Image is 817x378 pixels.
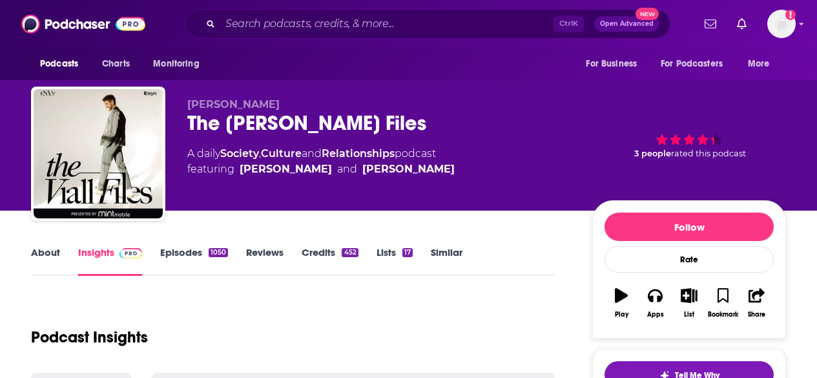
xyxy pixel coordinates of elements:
[153,55,199,73] span: Monitoring
[605,213,774,241] button: Follow
[31,328,148,347] h1: Podcast Insights
[246,246,284,276] a: Reviews
[322,147,395,160] a: Relationships
[739,52,786,76] button: open menu
[652,52,741,76] button: open menu
[431,246,462,276] a: Similar
[259,147,261,160] span: ,
[594,16,659,32] button: Open AdvancedNew
[160,246,228,276] a: Episodes1050
[31,52,95,76] button: open menu
[708,311,738,319] div: Bookmark
[577,52,653,76] button: open menu
[377,246,413,276] a: Lists17
[402,248,413,257] div: 17
[31,246,60,276] a: About
[672,280,706,326] button: List
[592,98,786,178] div: 3 peoplerated this podcast
[767,10,796,38] span: Logged in as joey.bonafede
[605,280,638,326] button: Play
[209,248,228,257] div: 1050
[337,162,357,177] span: and
[706,280,739,326] button: Bookmark
[119,248,142,258] img: Podchaser Pro
[21,12,145,36] img: Podchaser - Follow, Share and Rate Podcasts
[240,162,332,177] a: [PERSON_NAME]
[187,146,455,177] div: A daily podcast
[553,16,584,32] span: Ctrl K
[187,162,455,177] span: featuring
[261,147,302,160] a: Culture
[748,311,765,319] div: Share
[78,246,142,276] a: InsightsPodchaser Pro
[144,52,216,76] button: open menu
[605,246,774,273] div: Rate
[34,89,163,218] img: The Viall Files
[699,13,721,35] a: Show notifications dropdown
[94,52,138,76] a: Charts
[732,13,752,35] a: Show notifications dropdown
[220,147,259,160] a: Society
[187,98,280,110] span: [PERSON_NAME]
[767,10,796,38] img: User Profile
[302,246,358,276] a: Credits452
[102,55,130,73] span: Charts
[638,280,672,326] button: Apps
[740,280,774,326] button: Share
[615,311,628,319] div: Play
[220,14,553,34] input: Search podcasts, credits, & more...
[342,248,358,257] div: 452
[661,55,723,73] span: For Podcasters
[634,149,671,158] span: 3 people
[586,55,637,73] span: For Business
[302,147,322,160] span: and
[185,9,670,39] div: Search podcasts, credits, & more...
[40,55,78,73] span: Podcasts
[362,162,455,177] a: [PERSON_NAME]
[767,10,796,38] button: Show profile menu
[684,311,694,319] div: List
[636,8,659,20] span: New
[600,21,654,27] span: Open Advanced
[785,10,796,20] svg: Add a profile image
[748,55,770,73] span: More
[647,311,664,319] div: Apps
[671,149,746,158] span: rated this podcast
